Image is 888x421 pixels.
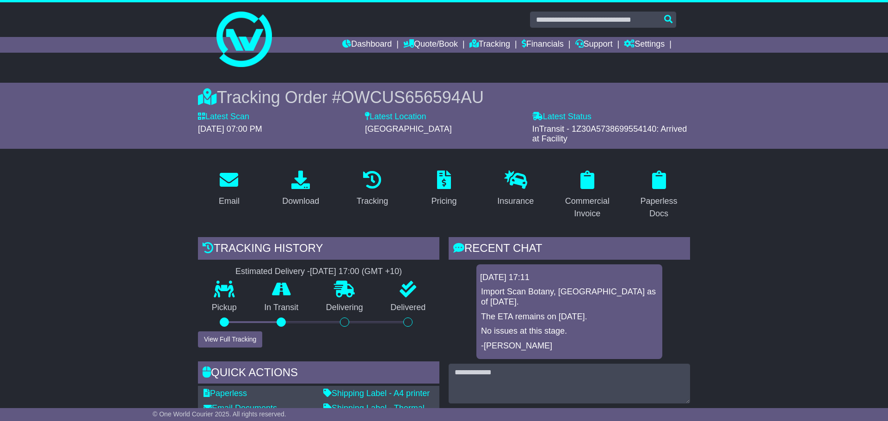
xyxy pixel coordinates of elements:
[532,112,592,122] label: Latest Status
[522,37,564,53] a: Financials
[481,341,658,351] p: -[PERSON_NAME]
[310,267,402,277] div: [DATE] 17:00 (GMT +10)
[480,273,659,283] div: [DATE] 17:11
[556,167,618,223] a: Commercial Invoice
[351,167,394,211] a: Tracking
[628,167,690,223] a: Paperless Docs
[365,112,426,122] label: Latest Location
[198,87,690,107] div: Tracking Order #
[198,361,439,386] div: Quick Actions
[357,195,388,207] div: Tracking
[342,37,392,53] a: Dashboard
[198,112,249,122] label: Latest Scan
[198,124,262,134] span: [DATE] 07:00 PM
[276,167,325,211] a: Download
[425,167,462,211] a: Pricing
[491,167,540,211] a: Insurance
[251,303,313,313] p: In Transit
[562,195,612,220] div: Commercial Invoice
[431,195,456,207] div: Pricing
[282,195,319,207] div: Download
[481,312,658,322] p: The ETA remains on [DATE].
[403,37,458,53] a: Quote/Book
[198,267,439,277] div: Estimated Delivery -
[198,331,262,348] button: View Full Tracking
[203,389,247,398] a: Paperless
[481,326,658,336] p: No issues at this stage.
[469,37,510,53] a: Tracking
[497,195,534,207] div: Insurance
[532,124,687,144] span: InTransit - 1Z30A5738699554140: Arrived at Facility
[198,303,251,313] p: Pickup
[449,237,690,262] div: RECENT CHAT
[198,237,439,262] div: Tracking history
[377,303,440,313] p: Delivered
[312,303,377,313] p: Delivering
[323,389,430,398] a: Shipping Label - A4 printer
[341,88,484,107] span: OWCUS656594AU
[575,37,613,53] a: Support
[203,403,277,413] a: Email Documents
[481,287,658,307] p: Import Scan Botany, [GEOGRAPHIC_DATA] as of [DATE].
[634,195,684,220] div: Paperless Docs
[219,195,240,207] div: Email
[153,410,286,418] span: © One World Courier 2025. All rights reserved.
[624,37,665,53] a: Settings
[213,167,246,211] a: Email
[365,124,451,134] span: [GEOGRAPHIC_DATA]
